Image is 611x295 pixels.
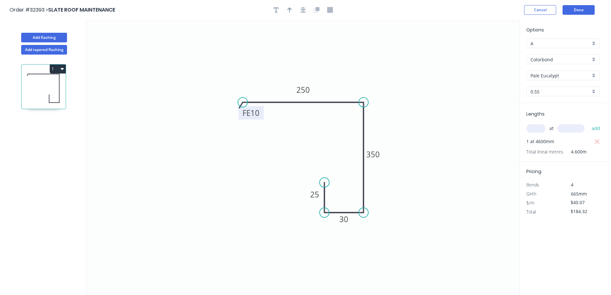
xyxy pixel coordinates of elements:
[526,27,544,33] span: Options
[571,191,587,197] span: 665mm
[296,84,310,95] tspan: 250
[524,5,556,15] button: Cancel
[310,189,319,200] tspan: 25
[526,168,541,175] span: Pricing
[526,200,534,206] span: $/m
[530,40,590,47] input: Price level
[87,20,520,295] svg: 0
[571,182,573,188] span: 4
[526,182,539,188] span: Bends
[21,45,67,55] button: Add tapered flashing
[549,124,554,133] span: at
[526,137,554,146] span: 1 at 4600mm
[366,149,380,160] tspan: 350
[48,6,115,13] span: SLATE ROOF MAINTENANCE
[10,6,48,13] span: Order #32393 >
[526,191,536,197] span: Girth
[563,147,587,156] span: 4.600m
[563,5,595,15] button: Done
[242,108,250,118] tspan: FE
[250,108,259,118] tspan: 10
[526,147,563,156] span: Total lineal metres
[589,123,604,134] button: add
[530,56,590,63] input: Material
[339,214,348,224] tspan: 30
[50,65,66,74] button: 1
[526,209,536,215] span: Total
[530,72,590,79] input: Colour
[526,111,545,117] span: Lengths
[21,33,67,42] button: Add flashing
[530,88,590,95] input: Thickness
